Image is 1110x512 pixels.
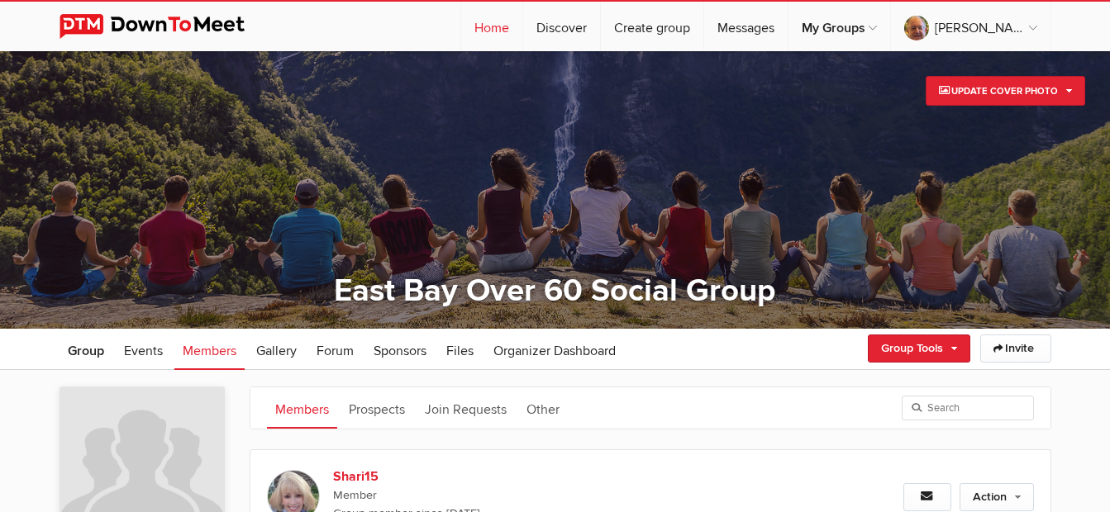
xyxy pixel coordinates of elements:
[891,2,1050,51] a: [PERSON_NAME]
[485,329,624,370] a: Organizer Dashboard
[60,14,270,39] img: DownToMeet
[902,396,1034,420] input: Search
[446,343,474,359] span: Files
[601,2,703,51] a: Create group
[926,76,1085,106] a: Update Cover Photo
[317,343,354,359] span: Forum
[788,2,890,51] a: My Groups
[60,329,112,370] a: Group
[960,483,1034,511] a: Action
[980,334,1051,363] a: Invite
[333,486,804,505] span: Member
[183,343,236,359] span: Members
[308,329,362,370] a: Forum
[124,343,163,359] span: Events
[116,329,171,370] a: Events
[518,387,568,429] a: Other
[868,334,970,363] a: Group Tools
[334,272,775,310] a: East Bay Over 60 Social Group
[523,2,600,51] a: Discover
[256,343,297,359] span: Gallery
[461,2,522,51] a: Home
[438,329,482,370] a: Files
[341,387,413,429] a: Prospects
[493,343,616,359] span: Organizer Dashboard
[174,329,245,370] a: Members
[248,329,305,370] a: Gallery
[417,387,515,429] a: Join Requests
[333,467,616,486] b: Shari15
[374,343,426,359] span: Sponsors
[267,387,337,429] a: Members
[365,329,435,370] a: Sponsors
[68,343,104,359] span: Group
[704,2,788,51] a: Messages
